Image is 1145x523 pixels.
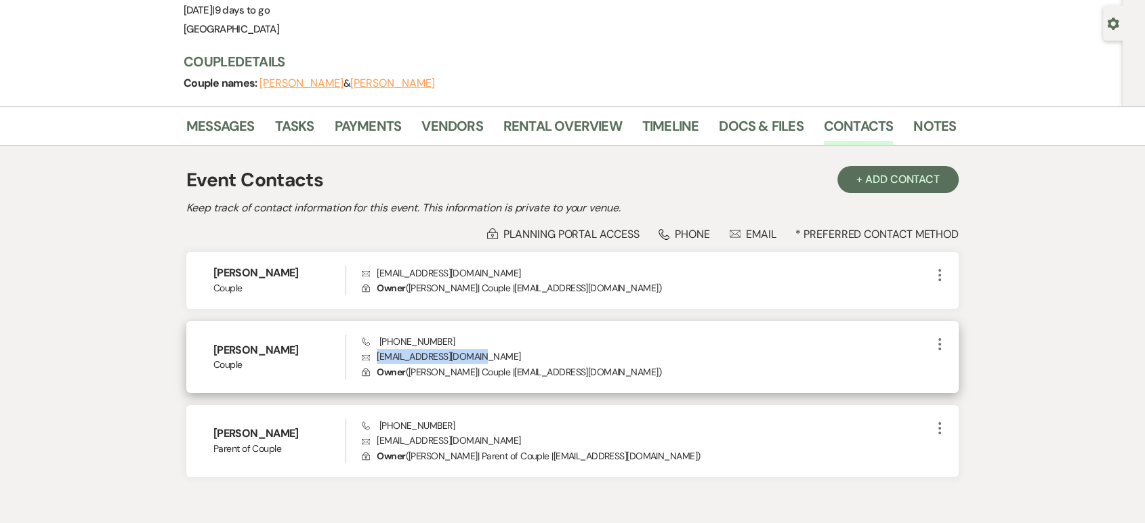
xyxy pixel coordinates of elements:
[362,364,932,379] p: ( [PERSON_NAME] | Couple | [EMAIL_ADDRESS][DOMAIN_NAME] )
[213,426,346,441] h6: [PERSON_NAME]
[213,343,346,358] h6: [PERSON_NAME]
[659,227,710,241] div: Phone
[213,358,346,372] span: Couple
[215,3,270,17] span: 9 days to go
[184,22,279,36] span: [GEOGRAPHIC_DATA]
[184,3,270,17] span: [DATE]
[837,166,959,193] button: + Add Contact
[213,266,346,280] h6: [PERSON_NAME]
[186,166,323,194] h1: Event Contacts
[184,76,259,90] span: Couple names:
[362,448,932,463] p: ( [PERSON_NAME] | Parent of Couple | [EMAIL_ADDRESS][DOMAIN_NAME] )
[186,227,959,241] div: * Preferred Contact Method
[824,115,894,145] a: Contacts
[362,280,932,295] p: ( [PERSON_NAME] | Couple | [EMAIL_ADDRESS][DOMAIN_NAME] )
[421,115,482,145] a: Vendors
[362,433,932,448] p: [EMAIL_ADDRESS][DOMAIN_NAME]
[362,335,455,348] span: [PHONE_NUMBER]
[186,200,959,216] h2: Keep track of contact information for this event. This information is private to your venue.
[362,349,932,364] p: [EMAIL_ADDRESS][DOMAIN_NAME]
[487,227,639,241] div: Planning Portal Access
[259,78,343,89] button: [PERSON_NAME]
[730,227,776,241] div: Email
[377,282,405,294] span: Owner
[335,115,402,145] a: Payments
[186,115,255,145] a: Messages
[377,450,405,462] span: Owner
[362,266,932,280] p: [EMAIL_ADDRESS][DOMAIN_NAME]
[184,52,942,71] h3: Couple Details
[1107,16,1119,29] button: Open lead details
[350,78,434,89] button: [PERSON_NAME]
[362,419,455,432] span: [PHONE_NUMBER]
[377,366,405,378] span: Owner
[719,115,803,145] a: Docs & Files
[212,3,270,17] span: |
[213,281,346,295] span: Couple
[259,77,434,90] span: &
[913,115,956,145] a: Notes
[213,442,346,456] span: Parent of Couple
[275,115,314,145] a: Tasks
[503,115,622,145] a: Rental Overview
[642,115,699,145] a: Timeline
